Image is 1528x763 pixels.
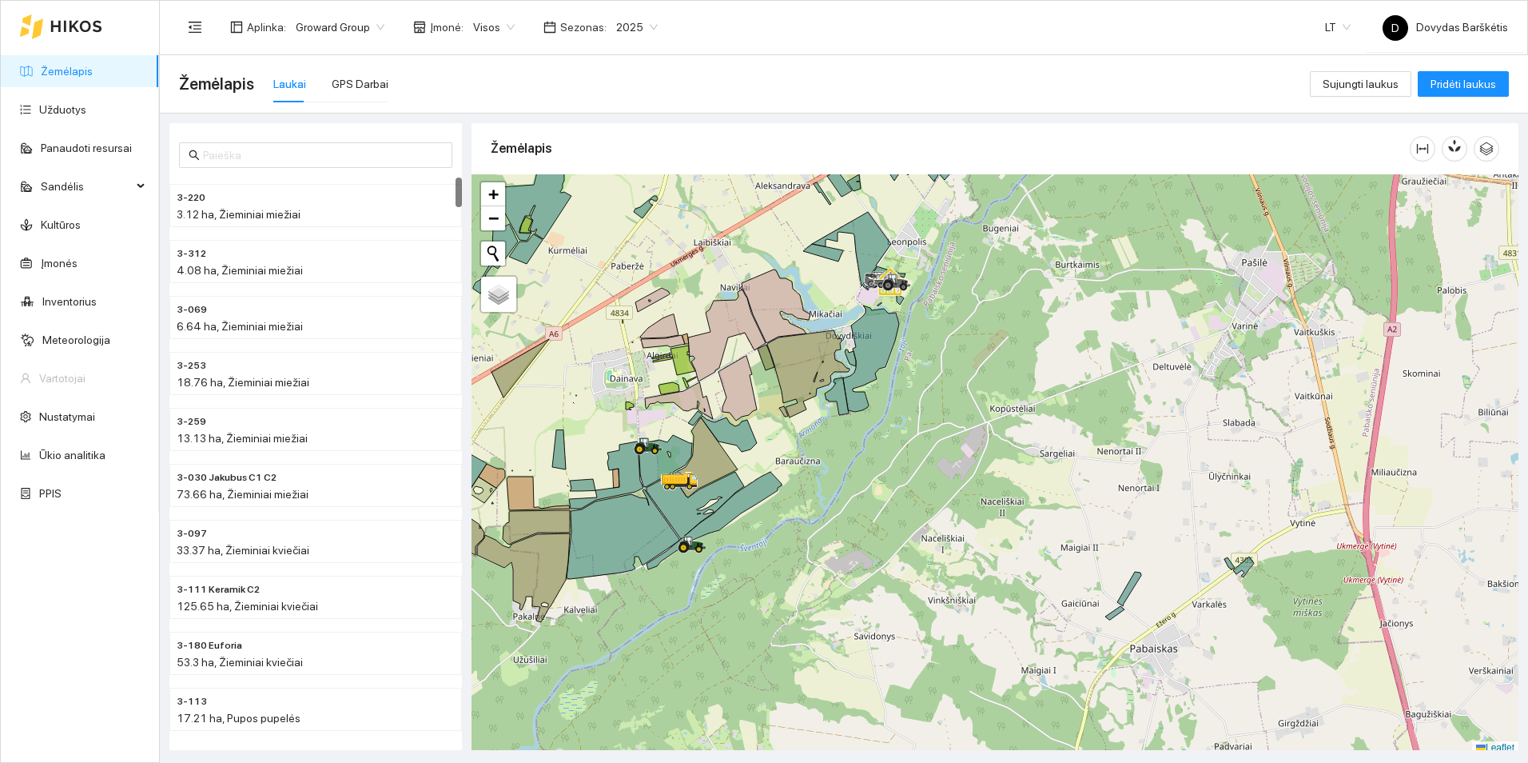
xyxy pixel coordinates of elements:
span: 3-253 [177,358,206,374]
span: 17.21 ha, Pupos pupelės [177,712,300,725]
button: Sujungti laukus [1310,71,1411,97]
span: 3-312 [177,246,206,262]
a: Sujungti laukus [1310,78,1411,90]
a: Zoom out [481,206,505,230]
span: Visos [473,15,515,39]
span: 3-113 [177,694,207,709]
span: Aplinka : [247,18,286,36]
span: Sujungti laukus [1323,75,1399,93]
span: − [488,208,499,228]
span: shop [413,21,426,34]
span: Dovydas Barškėtis [1383,21,1508,34]
div: Žemėlapis [491,126,1410,171]
span: 3-030 Jakubus C1 C2 [177,470,277,485]
span: 3-259 [177,414,206,429]
span: Žemėlapis [179,71,254,97]
button: Pridėti laukus [1418,71,1509,97]
span: 3.12 ha, Žieminiai miežiai [177,208,300,221]
a: Užduotys [39,103,86,116]
span: Sandėlis [41,170,132,202]
a: Layers [481,277,516,312]
span: column-width [1411,142,1434,155]
a: Vartotojai [39,372,86,385]
span: Pridėti laukus [1431,75,1496,93]
button: column-width [1410,136,1435,162]
div: Laukai [273,75,306,93]
a: Meteorologija [42,334,110,346]
div: GPS Darbai [332,75,388,93]
span: menu-fold [188,20,202,34]
a: Nustatymai [39,410,95,423]
span: + [488,184,499,204]
span: Sezonas : [560,18,607,36]
span: 18.76 ha, Žieminiai miežiai [177,376,309,389]
a: Panaudoti resursai [41,142,132,154]
span: layout [230,21,243,34]
span: 13.13 ha, Žieminiai miežiai [177,432,308,445]
span: 33.37 ha, Žieminiai kviečiai [177,544,309,557]
a: Žemėlapis [41,65,93,78]
span: 3-180 Euforia [177,638,242,653]
a: PPIS [39,487,62,500]
a: Įmonės [41,257,78,270]
span: 53.3 ha, Žieminiai kviečiai [177,656,303,669]
input: Paieška [203,146,443,164]
span: 4.08 ha, Žieminiai miežiai [177,264,303,277]
a: Zoom in [481,182,505,206]
a: Pridėti laukus [1418,78,1509,90]
span: LT [1325,15,1351,39]
span: Groward Group [296,15,384,39]
span: 2025 [616,15,658,39]
a: Inventorius [42,295,97,308]
span: 125.65 ha, Žieminiai kviečiai [177,600,318,613]
a: Ūkio analitika [39,449,105,461]
a: Leaflet [1476,742,1514,753]
span: calendar [543,21,556,34]
a: Kultūros [41,218,81,231]
span: Įmonė : [430,18,464,36]
span: D [1391,15,1399,41]
span: 3-220 [177,190,205,206]
button: menu-fold [179,11,211,43]
span: 3-069 [177,302,207,318]
span: 73.66 ha, Žieminiai miežiai [177,488,308,501]
span: search [189,150,200,161]
button: Initiate a new search [481,242,505,266]
span: 3-111 Keramik C2 [177,582,260,597]
span: 3-097 [177,526,207,541]
span: 6.64 ha, Žieminiai miežiai [177,320,303,333]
